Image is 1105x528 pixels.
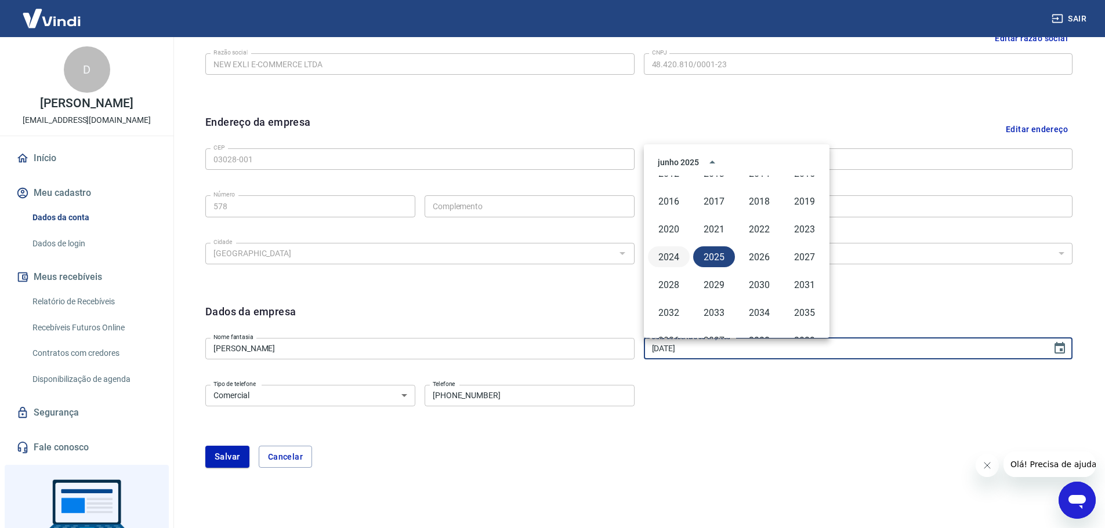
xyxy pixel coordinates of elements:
[784,191,825,212] button: 2019
[738,274,780,295] button: 2030
[40,97,133,110] p: [PERSON_NAME]
[784,330,825,351] button: 2039
[213,48,248,57] label: Razão social
[738,219,780,239] button: 2022
[784,246,825,267] button: 2027
[205,304,296,333] h6: Dados da empresa
[648,191,690,212] button: 2016
[976,454,999,477] iframe: Fechar mensagem
[205,114,311,144] h6: Endereço da empresa
[784,302,825,323] button: 2035
[14,435,160,460] a: Fale conosco
[652,48,667,57] label: CNPJ
[652,143,663,152] label: Rua
[693,191,735,212] button: 2017
[693,246,735,267] button: 2025
[209,246,612,261] input: Digite aqui algumas palavras para buscar a cidade
[14,145,160,171] a: Início
[28,316,160,340] a: Recebíveis Futuros Online
[213,238,232,246] label: Cidade
[64,46,110,93] div: D
[14,180,160,206] button: Meu cadastro
[648,219,690,239] button: 2020
[738,302,780,323] button: 2034
[658,156,699,169] div: junho 2025
[28,341,160,365] a: Contratos com credores
[1001,114,1073,144] button: Editar endereço
[648,302,690,323] button: 2032
[28,232,160,256] a: Dados de login
[213,333,253,341] label: Nome fantasia
[990,28,1073,49] button: Editar razão social
[213,143,224,152] label: CEP
[693,302,735,323] button: 2033
[702,152,722,172] button: year view is open, switch to calendar view
[1049,8,1091,30] button: Sair
[693,330,735,351] button: 2037
[205,446,249,468] button: Salvar
[28,367,160,391] a: Disponibilização de agenda
[14,1,89,36] img: Vindi
[738,330,780,351] button: 2038
[213,190,235,199] label: Número
[784,219,825,239] button: 2023
[648,330,690,351] button: 2036
[28,206,160,230] a: Dados da conta
[693,219,735,239] button: 2021
[738,246,780,267] button: 2026
[23,114,151,126] p: [EMAIL_ADDRESS][DOMAIN_NAME]
[7,8,97,17] span: Olá! Precisa de ajuda?
[1003,451,1096,477] iframe: Mensagem da empresa
[1048,337,1071,360] button: Choose date, selected date is 1 de jun de 2025
[28,290,160,314] a: Relatório de Recebíveis
[259,446,312,468] button: Cancelar
[738,191,780,212] button: 2018
[652,333,730,341] label: Data de abertura da empresa
[784,274,825,295] button: 2031
[213,380,256,388] label: Tipo de telefone
[1059,482,1096,519] iframe: Botão para abrir a janela de mensagens
[14,264,160,290] button: Meus recebíveis
[433,380,455,388] label: Telefone
[644,338,1044,359] input: DD/MM/YYYY
[648,274,690,295] button: 2028
[14,400,160,425] a: Segurança
[693,274,735,295] button: 2029
[648,246,690,267] button: 2024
